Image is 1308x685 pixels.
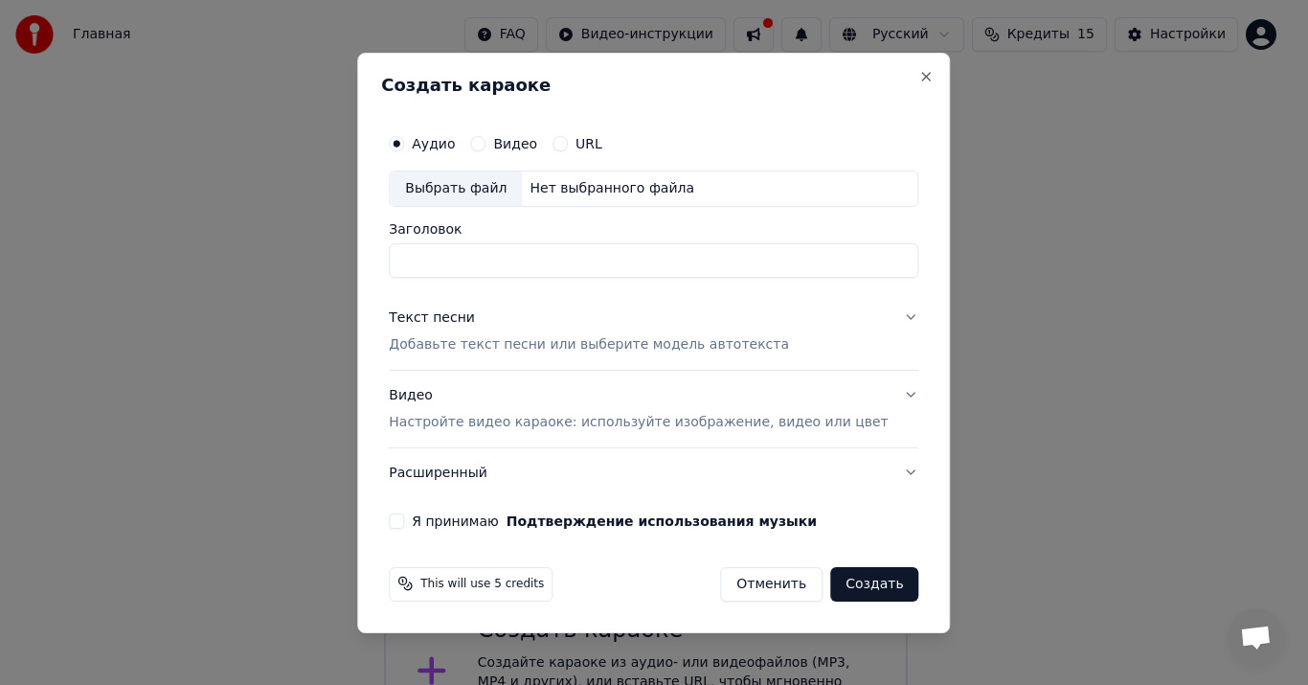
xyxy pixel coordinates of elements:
[390,171,522,206] div: Выбрать файл
[389,447,918,497] button: Расширенный
[507,514,817,527] button: Я принимаю
[389,386,888,432] div: Видео
[522,179,702,198] div: Нет выбранного файла
[493,137,537,150] label: Видео
[720,566,823,601] button: Отменить
[389,222,918,236] label: Заголовок
[381,77,926,94] h2: Создать караоке
[420,576,544,591] span: This will use 5 credits
[575,137,602,150] label: URL
[389,293,918,370] button: Текст песниДобавьте текст песни или выберите модель автотекста
[389,412,888,431] p: Настройте видео караоке: используйте изображение, видео или цвет
[389,371,918,447] button: ВидеоНастройте видео караоке: используйте изображение, видео или цвет
[412,137,455,150] label: Аудио
[389,308,475,328] div: Текст песни
[830,566,918,601] button: Создать
[412,514,817,527] label: Я принимаю
[389,335,789,354] p: Добавьте текст песни или выберите модель автотекста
